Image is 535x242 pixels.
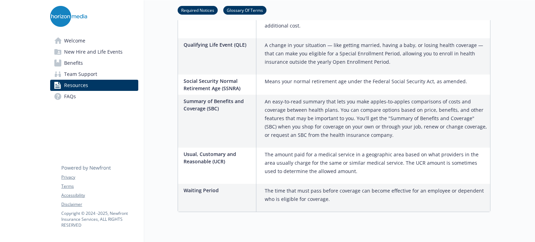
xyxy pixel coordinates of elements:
a: FAQs [50,91,138,102]
a: Required Notices [178,7,218,13]
p: A change in your situation — like getting married, having a baby, or losing health coverage — tha... [265,41,487,66]
a: Welcome [50,35,138,46]
p: Social Security Normal Retirement Age (SSNRA) [184,77,253,92]
p: Usual, Customary and Reasonable (UCR) [184,150,253,165]
p: The time that must pass before coverage can become effective for an employee or dependent who is ... [265,187,487,203]
a: Resources [50,80,138,91]
span: New Hire and Life Events [64,46,123,57]
span: Benefits [64,57,83,69]
a: Privacy [61,174,138,180]
p: An easy-to-read summary that lets you make apples-to-apples comparisons of costs and coverage bet... [265,97,487,139]
span: Resources [64,80,88,91]
p: The amount paid for a medical service in a geographic area based on what providers in the area us... [265,150,487,175]
a: Disclaimer [61,201,138,208]
p: Copyright © 2024 - 2025 , Newfront Insurance Services, ALL RIGHTS RESERVED [61,210,138,228]
p: Summary of Benefits and Coverage (SBC) [184,97,253,112]
span: Team Support [64,69,97,80]
span: Welcome [64,35,85,46]
p: Qualifying Life Event (QLE) [184,41,253,48]
a: New Hire and Life Events [50,46,138,57]
a: Benefits [50,57,138,69]
a: Team Support [50,69,138,80]
a: Terms [61,183,138,189]
a: Glossary Of Terms [223,7,266,13]
a: Accessibility [61,192,138,198]
span: FAQs [64,91,76,102]
p: Waiting Period [184,187,253,194]
p: Means your normal retirement age under the Federal Social Security Act, as amended. [265,77,467,86]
